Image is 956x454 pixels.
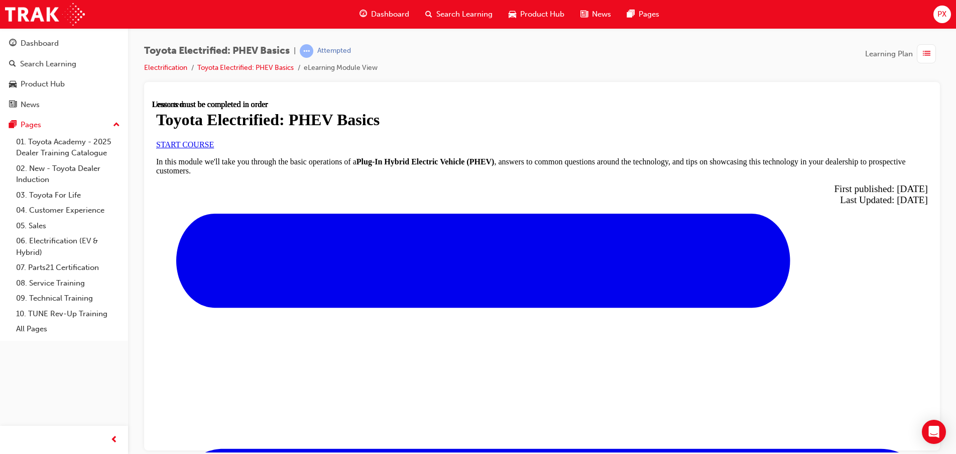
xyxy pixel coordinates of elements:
a: 05. Sales [12,218,124,234]
span: Search Learning [436,9,493,20]
div: Dashboard [21,38,59,49]
p: In this module we'll take you through the basic operations of a , answers to common questions aro... [4,57,776,75]
span: pages-icon [9,121,17,130]
a: Dashboard [4,34,124,53]
a: 08. Service Training [12,276,124,291]
span: news-icon [580,8,588,21]
a: News [4,96,124,114]
span: guage-icon [9,39,17,48]
div: News [21,99,40,111]
div: Pages [21,119,41,131]
span: up-icon [113,119,120,132]
a: news-iconNews [572,4,619,25]
a: All Pages [12,321,124,337]
button: Pages [4,116,124,134]
a: 01. Toyota Academy - 2025 Dealer Training Catalogue [12,134,124,161]
a: 03. Toyota For Life [12,188,124,203]
a: guage-iconDashboard [351,4,417,25]
a: START COURSE [4,40,62,49]
strong: Plug-In Hybrid Electric Vehicle (PHEV) [204,57,342,66]
span: News [592,9,611,20]
span: First published: [DATE] Last Updated: [DATE] [682,83,776,105]
span: Toyota Electrified: PHEV Basics [144,45,290,57]
a: Toyota Electrified: PHEV Basics [197,63,294,72]
a: Search Learning [4,55,124,73]
a: car-iconProduct Hub [501,4,572,25]
a: 04. Customer Experience [12,203,124,218]
span: Product Hub [520,9,564,20]
button: DashboardSearch LearningProduct HubNews [4,32,124,116]
span: list-icon [923,48,930,60]
span: Dashboard [371,9,409,20]
span: prev-icon [110,434,118,446]
img: Trak [5,3,85,26]
span: learningRecordVerb_ATTEMPT-icon [300,44,313,58]
span: pages-icon [627,8,635,21]
span: PX [937,9,946,20]
span: guage-icon [360,8,367,21]
div: Search Learning [20,58,76,70]
button: PX [933,6,951,23]
a: Electrification [144,63,187,72]
div: Attempted [317,46,351,56]
div: Open Intercom Messenger [922,420,946,444]
a: 09. Technical Training [12,291,124,306]
span: | [294,45,296,57]
button: Learning Plan [865,44,940,63]
a: 10. TUNE Rev-Up Training [12,306,124,322]
li: eLearning Module View [304,62,378,74]
span: car-icon [9,80,17,89]
a: 06. Electrification (EV & Hybrid) [12,233,124,260]
a: 07. Parts21 Certification [12,260,124,276]
a: pages-iconPages [619,4,667,25]
h1: Toyota Electrified: PHEV Basics [4,11,776,29]
div: Product Hub [21,78,65,90]
a: Product Hub [4,75,124,94]
span: Pages [639,9,659,20]
span: car-icon [509,8,516,21]
a: search-iconSearch Learning [417,4,501,25]
a: 02. New - Toyota Dealer Induction [12,161,124,188]
span: Learning Plan [865,48,913,60]
span: search-icon [425,8,432,21]
span: news-icon [9,101,17,110]
span: search-icon [9,60,16,69]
